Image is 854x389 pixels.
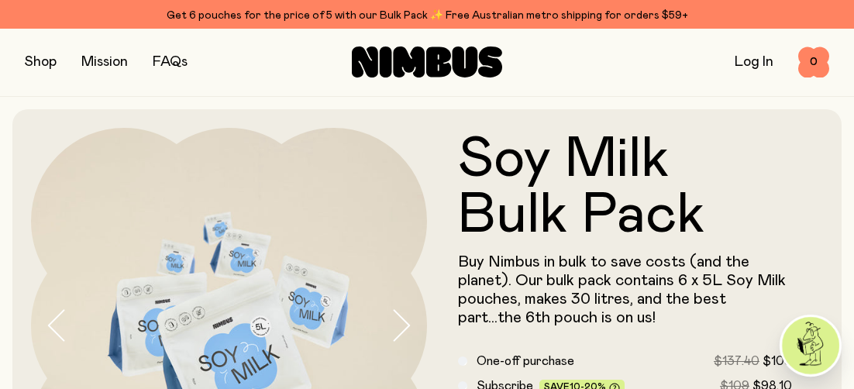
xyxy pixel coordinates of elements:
a: Mission [81,55,128,69]
a: FAQs [153,55,188,69]
img: agent [782,317,839,374]
span: $137.40 [714,355,759,367]
button: 0 [798,46,829,77]
span: $109 [763,355,792,367]
a: Log In [735,55,773,69]
div: Get 6 pouches for the price of 5 with our Bulk Pack ✨ Free Australian metro shipping for orders $59+ [25,6,829,25]
span: Buy Nimbus in bulk to save costs (and the planet). Our bulk pack contains 6 x 5L Soy Milk pouches... [458,254,786,325]
span: One-off purchase [477,355,574,367]
h1: Soy Milk Bulk Pack [458,132,792,243]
